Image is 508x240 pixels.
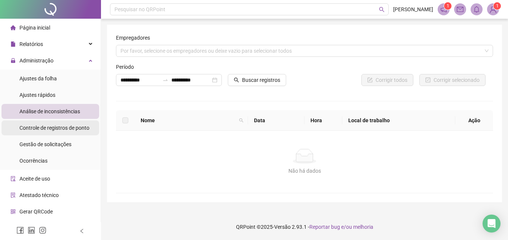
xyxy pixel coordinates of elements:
[238,115,245,126] span: search
[239,118,244,123] span: search
[234,77,239,83] span: search
[379,7,385,12] span: search
[19,76,57,81] span: Ajustes da folha
[101,214,508,240] footer: QRPoint © 2025 - 2.93.1 -
[141,116,236,124] span: Nome
[461,116,487,124] div: Ação
[457,6,463,13] span: mail
[19,108,80,114] span: Análise de inconsistências
[10,209,16,214] span: qrcode
[228,74,286,86] button: Buscar registros
[19,125,89,131] span: Controle de registros de ponto
[19,25,50,31] span: Página inicial
[447,3,449,9] span: 1
[19,58,53,64] span: Administração
[79,228,85,234] span: left
[19,141,71,147] span: Gestão de solicitações
[487,4,499,15] img: 94751
[10,58,16,63] span: lock
[242,76,280,84] span: Buscar registros
[361,74,413,86] button: Corrigir todos
[444,2,452,10] sup: 1
[342,110,455,131] th: Local de trabalho
[19,192,59,198] span: Atestado técnico
[19,176,50,182] span: Aceite de uso
[419,74,486,86] button: Corrigir selecionado
[274,224,291,230] span: Versão
[393,5,433,13] span: [PERSON_NAME]
[116,63,139,71] label: Período
[10,176,16,181] span: audit
[16,227,24,234] span: facebook
[162,77,168,83] span: to
[473,6,480,13] span: bell
[440,6,447,13] span: notification
[309,224,373,230] span: Reportar bug e/ou melhoria
[10,25,16,30] span: home
[162,77,168,83] span: swap-right
[496,3,499,9] span: 1
[305,110,342,131] th: Hora
[10,41,16,47] span: file
[116,34,155,42] label: Empregadores
[483,215,501,233] div: Open Intercom Messenger
[19,158,48,164] span: Ocorrências
[125,167,484,175] div: Não há dados
[248,110,305,131] th: Data
[19,92,55,98] span: Ajustes rápidos
[493,2,501,10] sup: Atualize o seu contato no menu Meus Dados
[28,227,35,234] span: linkedin
[19,41,43,47] span: Relatórios
[39,227,46,234] span: instagram
[19,209,53,215] span: Gerar QRCode
[10,193,16,198] span: solution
